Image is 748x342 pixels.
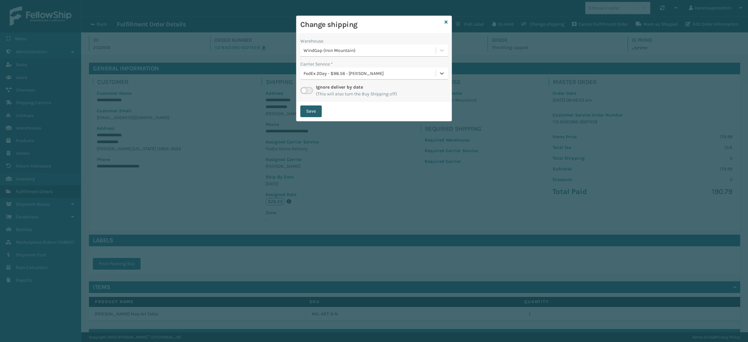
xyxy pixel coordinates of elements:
[304,47,436,54] div: WindGap (Iron Mountain)
[300,38,323,44] label: Warehouse
[300,20,442,30] h3: Change shipping
[300,105,322,117] button: Save
[300,61,333,67] label: Carrier Service
[316,84,363,90] label: Ignore deliver by date
[304,70,436,77] div: FedEx 2Day - $98.56 - [PERSON_NAME]
[316,91,397,97] span: (This will also turn the Buy Shipping off)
